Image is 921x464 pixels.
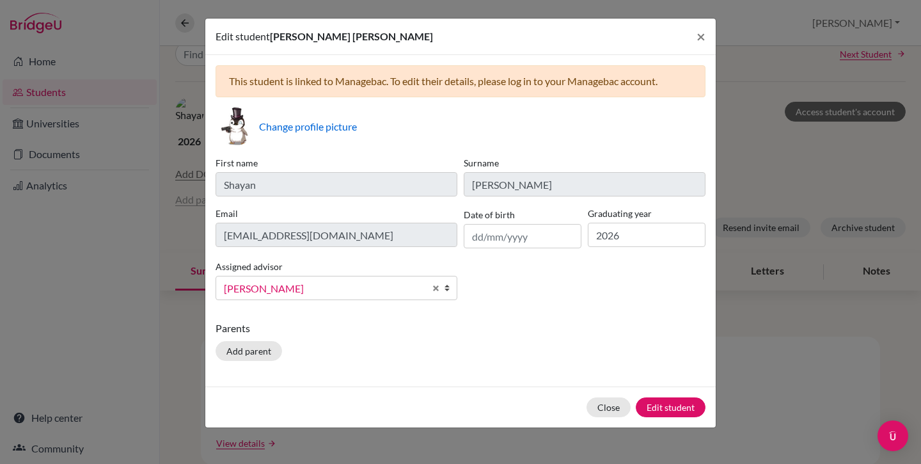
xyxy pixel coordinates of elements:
[464,208,515,221] label: Date of birth
[697,27,705,45] span: ×
[464,224,581,248] input: dd/mm/yyyy
[216,321,705,336] p: Parents
[686,19,716,54] button: Close
[216,30,270,42] span: Edit student
[216,156,457,170] label: First name
[464,156,705,170] label: Surname
[216,65,705,97] div: This student is linked to Managebac. To edit their details, please log in to your Managebac account.
[636,397,705,417] button: Edit student
[216,207,457,220] label: Email
[216,108,254,146] div: Profile picture
[216,341,282,361] button: Add parent
[270,30,433,42] span: [PERSON_NAME] [PERSON_NAME]
[586,397,631,417] button: Close
[224,280,425,297] span: [PERSON_NAME]
[588,207,705,220] label: Graduating year
[878,420,908,451] div: Open Intercom Messenger
[216,260,283,273] label: Assigned advisor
